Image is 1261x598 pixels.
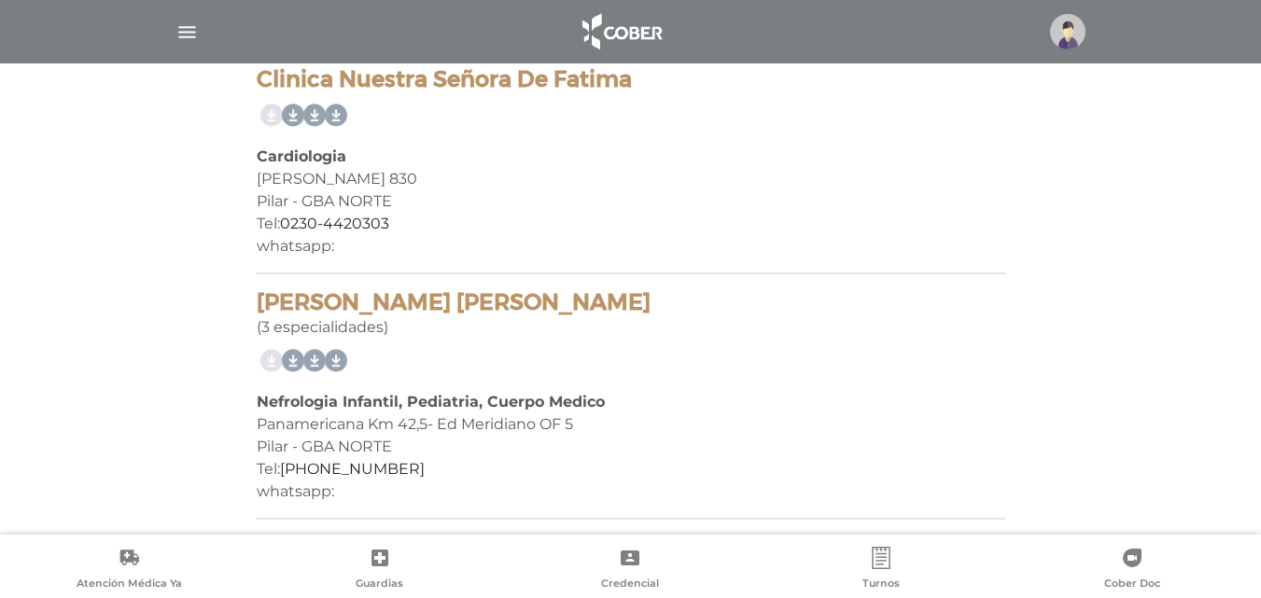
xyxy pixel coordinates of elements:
div: Pilar - GBA NORTE [257,190,1005,213]
span: Turnos [862,577,900,593]
div: [PERSON_NAME] 830 [257,168,1005,190]
div: Pilar - GBA NORTE [257,436,1005,458]
a: [PHONE_NUMBER] [280,460,425,478]
a: 0230-4420303 [280,215,389,232]
div: (3 especialidades) [257,289,1005,339]
img: logo_cober_home-white.png [572,9,670,54]
div: Tel: [257,458,1005,480]
h4: [PERSON_NAME] [PERSON_NAME] [257,289,1005,316]
b: Nefrologia Infantil, Pediatria, Cuerpo Medico [257,393,605,410]
div: whatsapp: [257,480,1005,503]
div: Tel: [257,213,1005,235]
img: Cober_menu-lines-white.svg [175,21,199,44]
span: Credencial [601,577,659,593]
div: Panamericana Km 42,5- Ed Meridiano OF 5 [257,413,1005,436]
span: Cober Doc [1104,577,1160,593]
a: Atención Médica Ya [4,547,255,594]
a: Guardias [255,547,506,594]
div: whatsapp: [257,235,1005,257]
a: Turnos [756,547,1007,594]
span: Atención Médica Ya [77,577,182,593]
a: Cober Doc [1006,547,1257,594]
img: profile-placeholder.svg [1050,14,1086,49]
span: Guardias [356,577,403,593]
h4: Clinica Nuestra Señora De Fatima [257,66,1005,93]
a: Credencial [505,547,756,594]
b: Cardiologia [257,147,346,165]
